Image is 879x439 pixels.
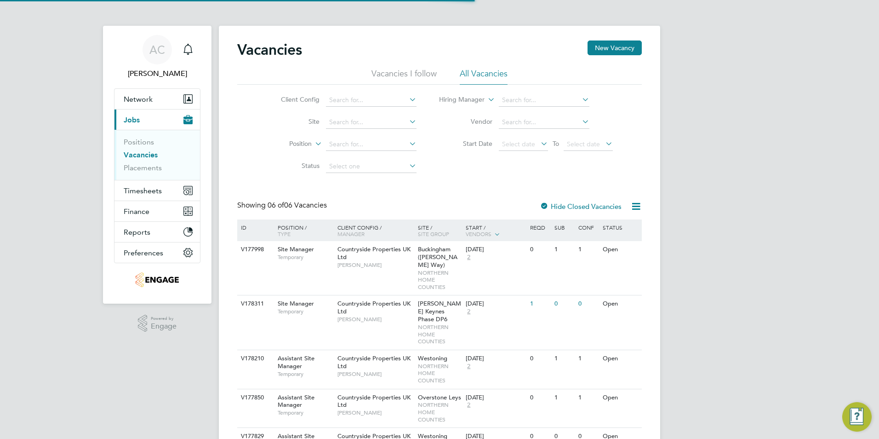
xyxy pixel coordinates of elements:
span: [PERSON_NAME] [337,409,413,416]
button: Network [114,89,200,109]
div: [DATE] [466,355,525,363]
span: Buckingham ([PERSON_NAME] Way) [418,245,457,269]
div: 1 [552,350,576,367]
div: 0 [552,295,576,312]
div: 1 [576,241,600,258]
span: Preferences [124,248,163,257]
span: Temporary [278,254,333,261]
span: Temporary [278,370,333,378]
div: Status [600,219,640,235]
div: 0 [576,295,600,312]
div: Conf [576,219,600,235]
div: Showing [237,201,329,210]
input: Search for... [326,94,417,107]
span: Manager [337,230,365,237]
label: Site [267,117,320,126]
button: Preferences [114,243,200,263]
span: 2 [466,308,472,316]
div: 1 [528,295,552,312]
span: NORTHERN HOME COUNTIES [418,363,462,384]
a: Placements [124,163,162,172]
span: 2 [466,401,472,409]
div: 0 [528,350,552,367]
div: Position / [271,219,335,242]
span: Assistant Site Manager [278,354,314,370]
div: 1 [576,389,600,406]
span: Overstone Leys [418,393,461,401]
a: Vacancies [124,150,158,159]
span: To [550,138,562,150]
div: V178311 [239,295,271,312]
span: Engage [151,323,177,330]
label: Start Date [439,139,492,148]
input: Search for... [499,116,589,129]
span: NORTHERN HOME COUNTIES [418,269,462,291]
span: Type [278,230,291,237]
a: Powered byEngage [138,315,177,332]
span: Timesheets [124,186,162,195]
div: Start / [463,219,528,243]
img: knightwood-logo-retina.png [136,272,178,287]
span: 2 [466,363,472,370]
div: Open [600,241,640,258]
span: 06 Vacancies [268,201,327,210]
label: Status [267,162,320,170]
span: [PERSON_NAME] [337,316,413,323]
h2: Vacancies [237,40,302,59]
div: Client Config / [335,219,416,242]
button: Engage Resource Center [842,402,872,432]
span: Jobs [124,116,140,124]
li: Vacancies I follow [371,68,437,85]
label: Vendor [439,117,492,126]
div: 0 [528,241,552,258]
button: Timesheets [114,180,200,201]
label: Position [259,139,312,149]
div: Open [600,389,640,406]
span: Network [124,95,153,104]
span: Assistant Site Manager [278,393,314,409]
span: Vendors [466,230,491,237]
div: Open [600,350,640,367]
span: [PERSON_NAME] [337,370,413,378]
a: Go to home page [114,272,200,287]
div: Site / [416,219,464,242]
div: 1 [552,389,576,406]
span: Site Group [418,230,449,237]
div: Sub [552,219,576,235]
div: Reqd [528,219,552,235]
div: [DATE] [466,246,525,254]
div: ID [239,219,271,235]
div: V178210 [239,350,271,367]
div: V177850 [239,389,271,406]
span: Reports [124,228,150,237]
button: Reports [114,222,200,242]
span: AC [149,44,165,56]
div: [DATE] [466,394,525,402]
span: Westoning [418,354,447,362]
span: 2 [466,254,472,261]
button: Finance [114,201,200,221]
label: Hiring Manager [432,95,485,104]
a: AC[PERSON_NAME] [114,35,200,79]
span: Finance [124,207,149,216]
span: NORTHERN HOME COUNTIES [418,401,462,423]
span: NORTHERN HOME COUNTIES [418,323,462,345]
input: Search for... [499,94,589,107]
div: Jobs [114,130,200,180]
div: 1 [576,350,600,367]
span: Select date [567,140,600,148]
div: Open [600,295,640,312]
div: V177998 [239,241,271,258]
label: Hide Closed Vacancies [540,202,622,211]
span: [PERSON_NAME] Keynes Phase DP6 [418,300,461,323]
nav: Main navigation [103,26,211,304]
div: 0 [528,389,552,406]
span: Countryside Properties UK Ltd [337,245,411,261]
span: Countryside Properties UK Ltd [337,300,411,315]
input: Search for... [326,138,417,151]
span: Site Manager [278,245,314,253]
span: 06 of [268,201,284,210]
li: All Vacancies [460,68,508,85]
span: Site Manager [278,300,314,307]
span: Countryside Properties UK Ltd [337,393,411,409]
